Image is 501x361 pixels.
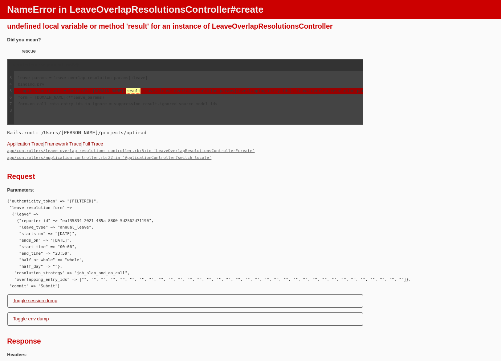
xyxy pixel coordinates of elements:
[9,102,12,106] span: 7
[7,352,26,357] b: Headers
[13,298,57,303] a: Toggle session dump
[9,75,12,80] span: 3
[9,89,12,93] span: 5
[7,337,494,346] h2: Response
[7,22,494,31] div: undefined local variable or method 'result' for an instance of LeaveOverlapResolutionsController
[14,81,427,88] div: binding.pry
[14,94,427,101] div: form = [DOMAIN_NAME](**leave_params)
[7,187,494,193] p: :
[45,141,81,147] a: Framework Trace
[14,101,427,107] div: form.on_call_rota_entry_ids_to_ignore = suppression_result.ignored_source_model_ids
[7,187,33,193] b: Parameters
[7,141,44,147] a: Application Trace
[7,172,494,181] h2: Request
[14,75,427,81] div: leave_params = leave_overlap_resolution_params[:leave]
[22,48,494,54] li: rescue
[9,95,12,100] span: 6
[7,148,255,153] a: app/controllers/leave_overlap_resolutions_controller.rb:5:in 'LeaveOverlapResolutionsController#c...
[13,316,49,321] a: Toggle env dump
[9,108,12,113] span: 8
[82,141,103,147] a: Full Trace
[8,60,363,71] div: Extracted source (around line ):
[72,62,77,67] strong: #5
[7,37,41,42] b: Did you mean?
[7,155,212,160] a: app/controllers/application_controller.rb:22:in 'ApplicationController#switch_locale'
[7,141,494,161] div: | |
[7,198,494,290] pre: {"authenticity_token" => "[FILTERED]", "leave_resolution_form" => {"leave" => {"reporter_id" => "...
[7,130,147,135] code: Rails.root: /Users/[PERSON_NAME]/projects/optirad
[126,88,140,94] span: result
[9,82,12,87] span: 4
[7,352,494,358] p: :
[7,4,494,15] h1: NameError in LeaveOverlapResolutionsController#create
[14,88,427,94] div: suppression_result = RosterV2::[DOMAIN_NAME]( .leave, leave_overlap_resolution_params[:overlappin...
